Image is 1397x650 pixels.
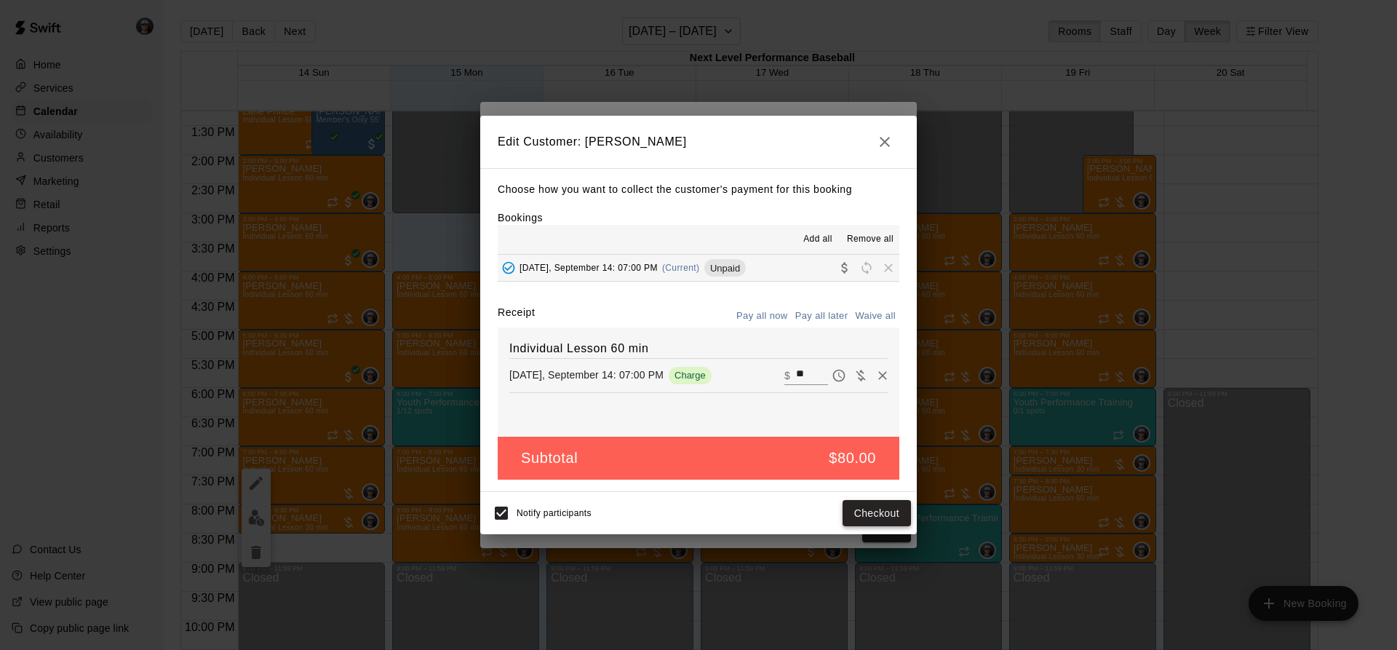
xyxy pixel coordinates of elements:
button: Remove all [841,228,899,251]
span: Reschedule [856,262,877,273]
span: Remove [877,262,899,273]
label: Bookings [498,212,543,223]
span: Unpaid [704,263,746,274]
button: Add all [795,228,841,251]
span: Add all [803,232,832,247]
button: Added - Collect Payment[DATE], September 14: 07:00 PM(Current)UnpaidCollect paymentRescheduleRemove [498,255,899,282]
button: Checkout [843,500,911,527]
span: Collect payment [834,262,856,273]
p: $ [784,368,790,383]
label: Receipt [498,305,535,328]
h6: Individual Lesson 60 min [509,339,888,358]
button: Pay all now [733,305,792,328]
span: Waive payment [850,368,872,381]
h2: Edit Customer: [PERSON_NAME] [480,116,917,168]
p: Choose how you want to collect the customer's payment for this booking [498,181,899,199]
span: [DATE], September 14: 07:00 PM [520,263,658,273]
h5: $80.00 [829,448,876,468]
span: Notify participants [517,508,592,518]
button: Pay all later [792,305,852,328]
button: Waive all [851,305,899,328]
span: (Current) [662,263,700,273]
button: Added - Collect Payment [498,257,520,279]
h5: Subtotal [521,448,578,468]
button: Remove [872,365,893,387]
span: Pay later [828,368,850,381]
span: Remove all [847,232,893,247]
span: Charge [669,370,712,381]
p: [DATE], September 14: 07:00 PM [509,368,664,382]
